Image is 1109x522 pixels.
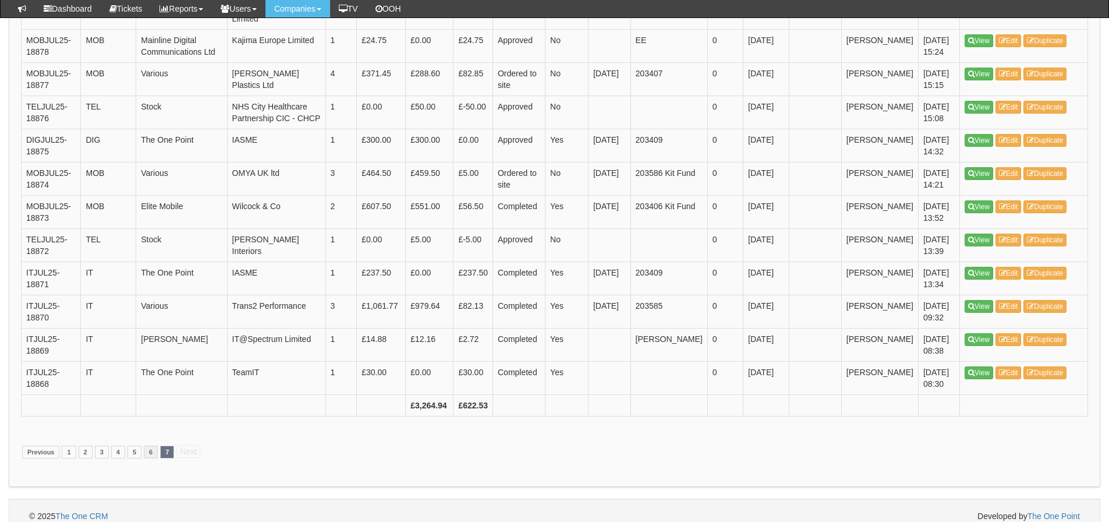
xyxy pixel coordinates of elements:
[144,446,158,458] a: 6
[81,162,136,195] td: MOB
[841,195,918,228] td: [PERSON_NAME]
[357,328,406,361] td: £14.88
[588,262,630,295] td: [DATE]
[406,96,453,129] td: £50.00
[965,234,993,246] a: View
[81,262,136,295] td: IT
[136,262,227,295] td: The One Point
[406,62,453,96] td: £288.60
[995,101,1022,114] a: Edit
[81,29,136,62] td: MOB
[545,228,589,262] td: No
[22,129,81,162] td: DIGJUL25-18875
[841,162,918,195] td: [PERSON_NAME]
[841,129,918,162] td: [PERSON_NAME]
[965,167,993,180] a: View
[1023,267,1067,280] a: Duplicate
[841,29,918,62] td: [PERSON_NAME]
[227,195,325,228] td: Wilcock & Co
[81,62,136,96] td: MOB
[743,262,789,295] td: [DATE]
[406,29,453,62] td: £0.00
[743,29,789,62] td: [DATE]
[406,295,453,328] td: £979.64
[995,300,1022,313] a: Edit
[493,96,545,129] td: Approved
[493,228,545,262] td: Approved
[743,328,789,361] td: [DATE]
[995,366,1022,379] a: Edit
[493,62,545,96] td: Ordered to site
[453,129,493,162] td: £0.00
[707,295,743,328] td: 0
[325,361,357,394] td: 1
[995,34,1022,47] a: Edit
[453,62,493,96] td: £82.85
[357,361,406,394] td: £30.00
[918,62,959,96] td: [DATE] 15:15
[406,328,453,361] td: £12.16
[743,129,789,162] td: [DATE]
[630,262,707,295] td: 203409
[136,96,227,129] td: Stock
[588,162,630,195] td: [DATE]
[227,295,325,328] td: Trans2 Performance
[995,234,1022,246] a: Edit
[743,162,789,195] td: [DATE]
[918,129,959,162] td: [DATE] 14:32
[965,333,993,346] a: View
[136,29,227,62] td: Mainline Digital Communications Ltd
[325,195,357,228] td: 2
[81,195,136,228] td: MOB
[707,228,743,262] td: 0
[743,96,789,129] td: [DATE]
[357,162,406,195] td: £464.50
[918,195,959,228] td: [DATE] 13:52
[977,510,1080,522] span: Developed by
[357,96,406,129] td: £0.00
[965,366,993,379] a: View
[406,195,453,228] td: £551.00
[743,228,789,262] td: [DATE]
[453,394,493,416] th: £622.53
[707,62,743,96] td: 0
[1027,512,1080,521] a: The One Point
[995,134,1022,147] a: Edit
[493,162,545,195] td: Ordered to site
[493,361,545,394] td: Completed
[406,262,453,295] td: £0.00
[1023,366,1067,379] a: Duplicate
[81,228,136,262] td: TEL
[227,328,325,361] td: IT@Spectrum Limited
[136,129,227,162] td: The One Point
[743,62,789,96] td: [DATE]
[995,167,1022,180] a: Edit
[707,262,743,295] td: 0
[841,96,918,129] td: [PERSON_NAME]
[453,262,493,295] td: £237.50
[325,262,357,295] td: 1
[325,62,357,96] td: 4
[630,29,707,62] td: EE
[406,228,453,262] td: £5.00
[227,262,325,295] td: IASME
[918,262,959,295] td: [DATE] 13:34
[630,129,707,162] td: 203409
[1023,101,1067,114] a: Duplicate
[707,361,743,394] td: 0
[406,361,453,394] td: £0.00
[79,446,93,458] a: 2
[841,361,918,394] td: [PERSON_NAME]
[1023,200,1067,213] a: Duplicate
[227,62,325,96] td: [PERSON_NAME] Plastics Ltd
[545,129,589,162] td: Yes
[453,195,493,228] td: £56.50
[995,68,1022,80] a: Edit
[160,446,174,458] span: 7
[545,262,589,295] td: Yes
[357,195,406,228] td: £607.50
[357,295,406,328] td: £1,061.77
[136,228,227,262] td: Stock
[22,96,81,129] td: TELJUL25-18876
[545,361,589,394] td: Yes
